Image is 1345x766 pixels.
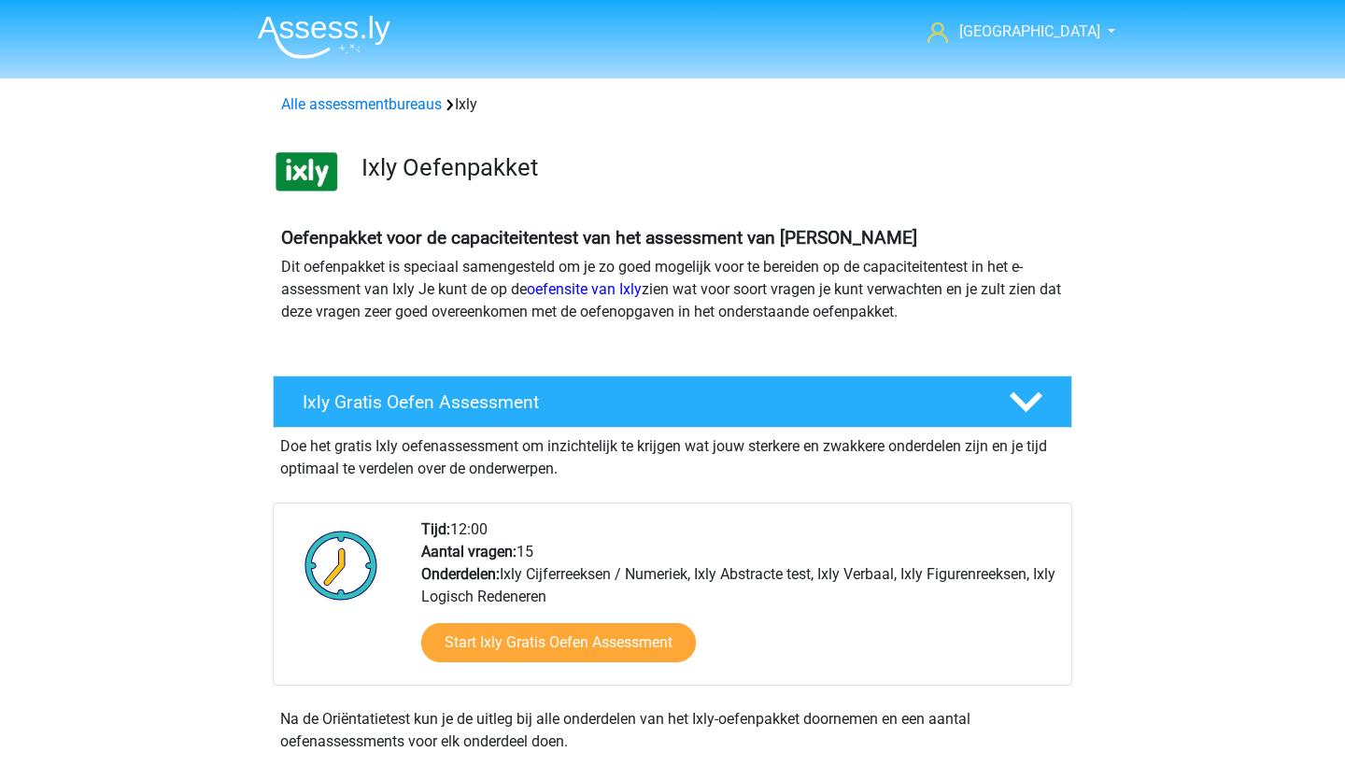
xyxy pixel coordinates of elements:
span: [GEOGRAPHIC_DATA] [959,22,1100,40]
b: Oefenpakket voor de capaciteitentest van het assessment van [PERSON_NAME] [281,227,917,248]
h3: Ixly Oefenpakket [361,153,1057,182]
a: [GEOGRAPHIC_DATA] [920,21,1102,43]
b: Tijd: [421,520,450,538]
img: Assessly [258,15,390,59]
a: Alle assessmentbureaus [281,95,442,113]
a: Ixly Gratis Oefen Assessment [265,376,1080,428]
div: Doe het gratis Ixly oefenassessment om inzichtelijk te krijgen wat jouw sterkere en zwakkere onde... [273,428,1072,480]
div: Ixly [274,93,1071,116]
img: Klok [294,518,389,612]
img: ixly.png [274,138,340,205]
div: Na de Oriëntatietest kun je de uitleg bij alle onderdelen van het Ixly-oefenpakket doornemen en e... [273,708,1072,753]
b: Onderdelen: [421,565,500,583]
b: Aantal vragen: [421,543,517,560]
p: Dit oefenpakket is speciaal samengesteld om je zo goed mogelijk voor te bereiden op de capaciteit... [281,256,1064,323]
h4: Ixly Gratis Oefen Assessment [303,391,979,413]
div: 12:00 15 Ixly Cijferreeksen / Numeriek, Ixly Abstracte test, Ixly Verbaal, Ixly Figurenreeksen, I... [407,518,1070,685]
a: oefensite van Ixly [527,280,642,298]
a: Start Ixly Gratis Oefen Assessment [421,623,696,662]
